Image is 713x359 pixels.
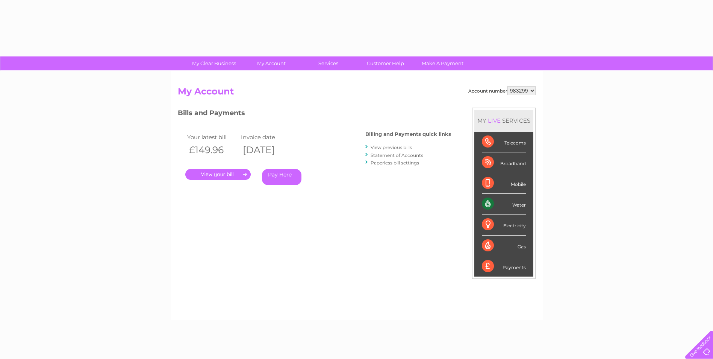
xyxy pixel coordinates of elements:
[482,236,526,256] div: Gas
[262,169,301,185] a: Pay Here
[474,110,533,131] div: MY SERVICES
[185,169,251,180] a: .
[486,117,502,124] div: LIVE
[240,56,302,70] a: My Account
[185,132,239,142] td: Your latest bill
[482,256,526,277] div: Payments
[468,86,536,95] div: Account number
[178,108,451,121] h3: Bills and Payments
[482,173,526,194] div: Mobile
[239,132,293,142] td: Invoice date
[482,132,526,152] div: Telecoms
[178,86,536,100] h2: My Account
[371,152,423,158] a: Statement of Accounts
[482,214,526,235] div: Electricity
[371,160,419,166] a: Paperless bill settings
[183,56,245,70] a: My Clear Business
[412,56,474,70] a: Make A Payment
[365,131,451,137] h4: Billing and Payments quick links
[185,142,239,158] th: £149.96
[482,152,526,173] div: Broadband
[482,194,526,214] div: Water
[239,142,293,158] th: [DATE]
[354,56,416,70] a: Customer Help
[297,56,359,70] a: Services
[371,145,412,150] a: View previous bills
